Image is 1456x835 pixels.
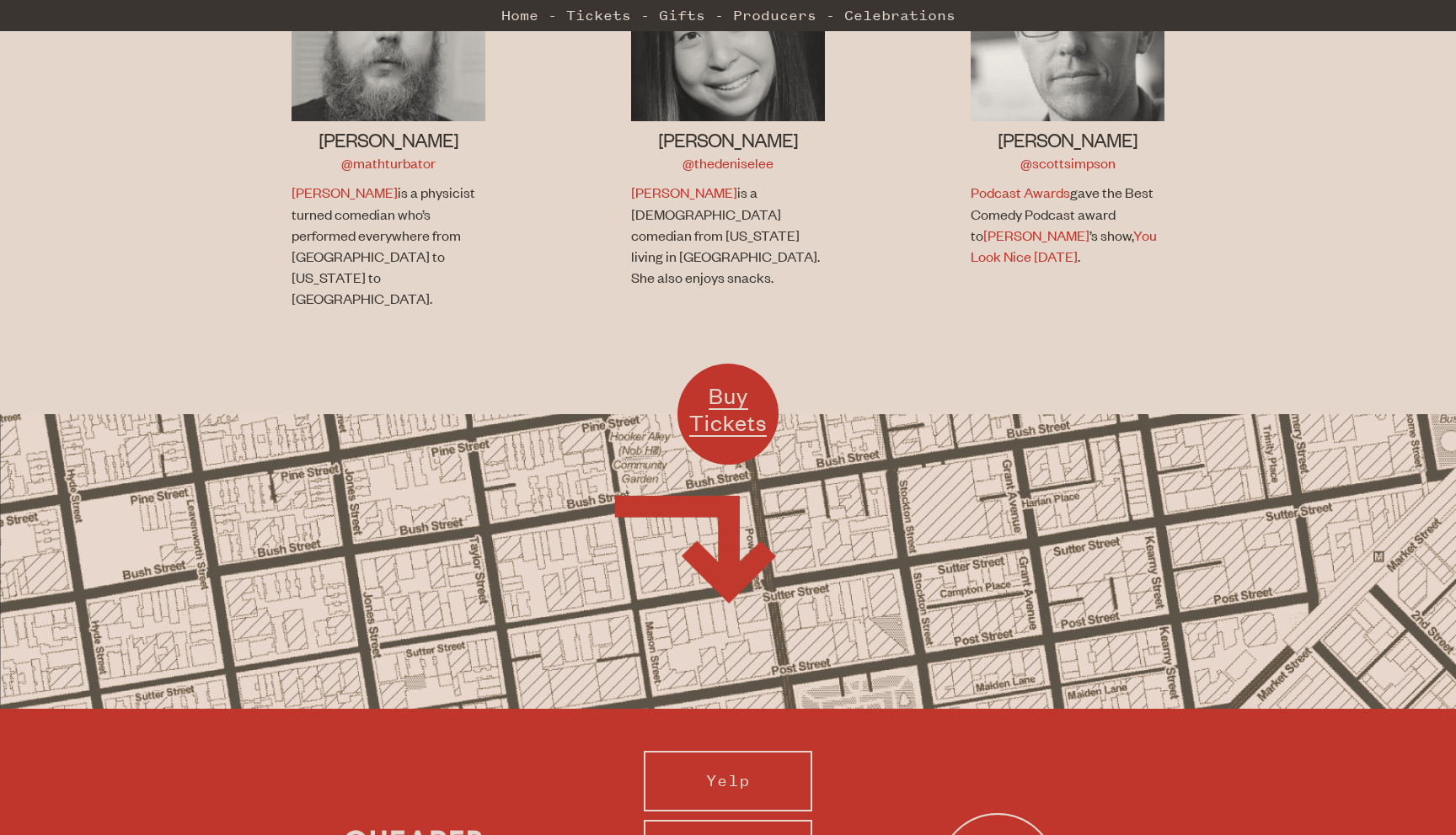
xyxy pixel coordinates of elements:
[644,751,812,811] a: Yelp
[971,182,1160,267] p: gave the Best Comedy Podcast award to ’s show, .
[677,364,779,465] a: Buy Tickets
[631,182,821,288] p: is a [DEMOGRAPHIC_DATA] comedian from [US_STATE] living in [GEOGRAPHIC_DATA]. She also enjoys sna...
[292,183,398,201] a: [PERSON_NAME]
[971,226,1157,265] a: You Look Nice [DATE]
[971,126,1164,152] h3: [PERSON_NAME]
[631,183,737,201] a: [PERSON_NAME]
[341,153,436,172] a: @mathturbator
[292,182,481,309] p: is a physicist turned comedian who’s performed everywhere from [GEOGRAPHIC_DATA] to [US_STATE] to...
[292,126,485,152] h3: [PERSON_NAME]
[971,183,1070,201] a: Podcast Awards
[631,126,825,152] h3: [PERSON_NAME]
[1020,153,1116,172] a: @scottsimpson
[689,381,767,436] span: Buy Tickets
[983,226,1089,244] a: [PERSON_NAME]
[682,153,773,172] a: @thedeniselee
